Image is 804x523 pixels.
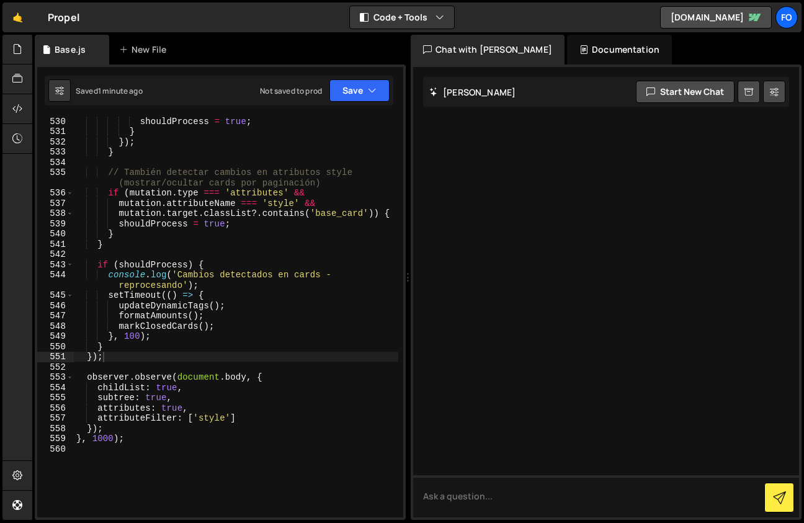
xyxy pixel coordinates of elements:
[55,43,86,56] div: Base.js
[37,137,74,148] div: 532
[37,393,74,403] div: 555
[775,6,798,29] a: fo
[37,321,74,332] div: 548
[37,383,74,393] div: 554
[37,434,74,444] div: 559
[37,219,74,230] div: 539
[636,81,735,103] button: Start new chat
[37,188,74,199] div: 536
[37,117,74,127] div: 530
[98,86,143,96] div: 1 minute ago
[37,413,74,424] div: 557
[329,79,390,102] button: Save
[37,444,74,455] div: 560
[37,372,74,383] div: 553
[37,208,74,219] div: 538
[48,10,79,25] div: Propel
[37,301,74,311] div: 546
[37,147,74,158] div: 533
[37,342,74,352] div: 550
[411,35,565,65] div: Chat with [PERSON_NAME]
[37,270,74,290] div: 544
[37,331,74,342] div: 549
[37,199,74,209] div: 537
[119,43,171,56] div: New File
[37,311,74,321] div: 547
[2,2,33,32] a: 🤙
[260,86,322,96] div: Not saved to prod
[37,362,74,373] div: 552
[37,249,74,260] div: 542
[37,158,74,168] div: 534
[567,35,672,65] div: Documentation
[76,86,143,96] div: Saved
[37,403,74,414] div: 556
[660,6,772,29] a: [DOMAIN_NAME]
[37,424,74,434] div: 558
[350,6,454,29] button: Code + Tools
[37,168,74,188] div: 535
[429,86,516,98] h2: [PERSON_NAME]
[37,290,74,301] div: 545
[37,127,74,137] div: 531
[37,239,74,250] div: 541
[37,260,74,270] div: 543
[37,352,74,362] div: 551
[37,229,74,239] div: 540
